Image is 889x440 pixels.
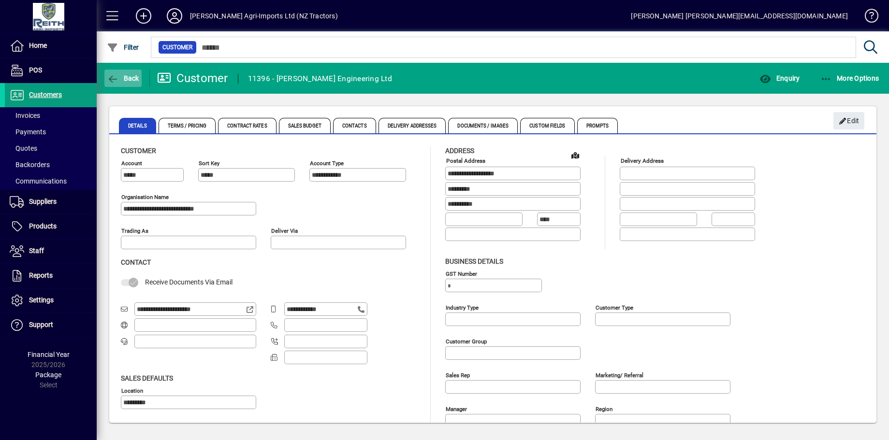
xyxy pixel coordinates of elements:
[818,70,882,87] button: More Options
[10,112,40,119] span: Invoices
[97,70,150,87] app-page-header-button: Back
[29,247,44,255] span: Staff
[446,270,477,277] mat-label: GST Number
[190,8,338,24] div: [PERSON_NAME] Agri-Imports Ltd (NZ Tractors)
[29,222,57,230] span: Products
[5,190,97,214] a: Suppliers
[833,112,864,129] button: Edit
[159,118,216,133] span: Terms / Pricing
[568,147,583,163] a: View on map
[5,264,97,288] a: Reports
[121,160,142,167] mat-label: Account
[757,70,802,87] button: Enquiry
[333,118,376,133] span: Contacts
[145,278,233,286] span: Receive Documents Via Email
[5,58,97,83] a: POS
[10,144,37,152] span: Quotes
[5,34,97,58] a: Home
[520,118,574,133] span: Custom Fields
[271,227,298,234] mat-label: Deliver via
[446,304,479,311] mat-label: Industry type
[820,74,879,82] span: More Options
[29,271,53,279] span: Reports
[157,71,228,86] div: Customer
[446,405,467,412] mat-label: Manager
[596,304,633,311] mat-label: Customer type
[596,371,643,378] mat-label: Marketing/ Referral
[446,371,470,378] mat-label: Sales rep
[446,338,487,344] mat-label: Customer group
[104,70,142,87] button: Back
[29,42,47,49] span: Home
[279,118,331,133] span: Sales Budget
[159,7,190,25] button: Profile
[5,313,97,337] a: Support
[107,74,139,82] span: Back
[29,66,42,74] span: POS
[5,173,97,189] a: Communications
[759,74,800,82] span: Enquiry
[121,374,173,382] span: Sales defaults
[121,387,143,394] mat-label: Location
[104,39,142,56] button: Filter
[121,194,169,200] mat-label: Organisation name
[128,7,159,25] button: Add
[5,107,97,124] a: Invoices
[631,8,848,24] div: [PERSON_NAME] [PERSON_NAME][EMAIL_ADDRESS][DOMAIN_NAME]
[5,239,97,263] a: Staff
[5,124,97,140] a: Payments
[10,161,50,169] span: Backorders
[162,43,192,52] span: Customer
[10,177,67,185] span: Communications
[448,118,518,133] span: Documents / Images
[5,156,97,173] a: Backorders
[119,118,156,133] span: Details
[29,296,54,304] span: Settings
[596,405,612,412] mat-label: Region
[29,321,53,328] span: Support
[445,147,474,155] span: Address
[248,71,392,86] div: 11396 - [PERSON_NAME] Engineering Ltd
[839,113,860,129] span: Edit
[5,140,97,156] a: Quotes
[379,118,446,133] span: Delivery Addresses
[121,227,148,234] mat-label: Trading as
[577,118,618,133] span: Prompts
[121,258,151,266] span: Contact
[5,288,97,312] a: Settings
[5,214,97,239] a: Products
[445,257,503,265] span: Business details
[10,128,46,136] span: Payments
[28,351,70,358] span: Financial Year
[29,198,57,205] span: Suppliers
[35,371,61,379] span: Package
[858,2,877,33] a: Knowledge Base
[218,118,276,133] span: Contract Rates
[121,147,156,155] span: Customer
[310,160,344,167] mat-label: Account Type
[107,43,139,51] span: Filter
[199,160,219,167] mat-label: Sort key
[29,91,62,99] span: Customers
